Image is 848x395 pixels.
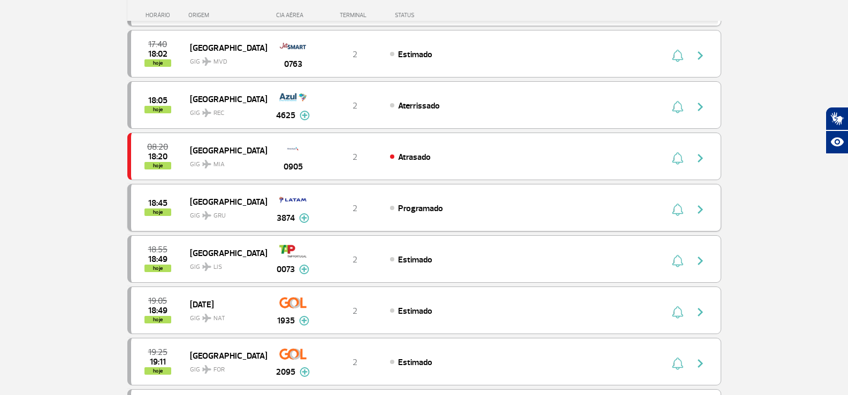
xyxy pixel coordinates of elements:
span: 2025-08-26 19:05:00 [148,297,167,305]
span: REC [213,109,224,118]
span: hoje [144,208,171,216]
span: 2025-08-26 08:20:00 [147,143,168,151]
span: hoje [144,265,171,272]
span: Programado [398,203,443,214]
img: destiny_airplane.svg [202,314,211,322]
div: ORIGEM [188,12,266,19]
span: 2 [353,152,357,162]
img: seta-direita-painel-voo.svg [694,306,707,319]
span: [GEOGRAPHIC_DATA] [190,195,258,208]
span: 2025-08-26 17:40:00 [148,41,167,48]
span: [GEOGRAPHIC_DATA] [190,41,258,55]
span: 1935 [277,314,295,327]
img: mais-info-painel-voo.svg [299,265,309,274]
span: Estimado [398,306,432,316]
span: 2 [353,357,357,368]
span: hoje [144,316,171,323]
span: 4625 [276,109,295,122]
span: GIG [190,51,258,67]
span: MIA [213,160,225,169]
div: HORÁRIO [131,12,189,19]
span: 2025-08-26 18:05:00 [148,97,167,104]
div: Plugin de acessibilidade da Hand Talk. [826,107,848,154]
img: destiny_airplane.svg [202,160,211,168]
span: GIG [190,359,258,375]
button: Abrir tradutor de língua de sinais. [826,107,848,130]
span: 0763 [284,58,302,71]
span: 2025-08-26 19:25:00 [148,348,167,356]
img: seta-direita-painel-voo.svg [694,203,707,216]
img: seta-direita-painel-voo.svg [694,49,707,62]
img: seta-direita-painel-voo.svg [694,152,707,165]
span: 2025-08-26 18:55:00 [148,246,167,253]
button: Abrir recursos assistivos. [826,130,848,154]
span: 2 [353,100,357,111]
img: destiny_airplane.svg [202,57,211,66]
img: seta-direita-painel-voo.svg [694,254,707,267]
span: GIG [190,154,258,169]
span: GIG [190,257,258,272]
span: [GEOGRAPHIC_DATA] [190,92,258,106]
span: hoje [144,59,171,67]
span: 2025-08-26 18:49:00 [148,255,167,263]
span: GIG [190,308,258,323]
span: hoje [144,106,171,113]
img: sino-painel-voo.svg [672,254,683,267]
span: GRU [213,211,226,221]
img: destiny_airplane.svg [202,109,211,117]
span: 2025-08-26 18:02:00 [148,50,167,58]
img: seta-direita-painel-voo.svg [694,100,707,113]
span: [GEOGRAPHIC_DATA] [190,348,258,362]
span: 2095 [276,366,295,378]
span: 2025-08-26 18:49:00 [148,307,167,314]
span: 2 [353,49,357,60]
img: sino-painel-voo.svg [672,306,683,319]
span: 2 [353,254,357,265]
img: seta-direita-painel-voo.svg [694,357,707,370]
span: NAT [213,314,225,323]
img: sino-painel-voo.svg [672,49,683,62]
div: STATUS [389,12,477,19]
span: GIG [190,103,258,118]
span: 2025-08-26 19:11:00 [150,358,166,366]
span: 2 [353,203,357,214]
img: mais-info-painel-voo.svg [299,213,309,223]
span: hoje [144,367,171,375]
span: [GEOGRAPHIC_DATA] [190,143,258,157]
span: MVD [213,57,227,67]
span: 2025-08-26 18:20:00 [148,153,167,160]
span: 3874 [277,212,295,224]
span: GIG [190,205,258,221]
span: 2 [353,306,357,316]
img: mais-info-painel-voo.svg [299,316,309,326]
img: destiny_airplane.svg [202,211,211,220]
span: Estimado [398,49,432,60]
img: sino-painel-voo.svg [672,357,683,370]
span: [DATE] [190,297,258,311]
img: sino-painel-voo.svg [672,152,683,165]
img: destiny_airplane.svg [202,262,211,271]
span: [GEOGRAPHIC_DATA] [190,246,258,260]
img: sino-painel-voo.svg [672,100,683,113]
img: destiny_airplane.svg [202,365,211,374]
div: CIA AÉREA [266,12,320,19]
span: Atrasado [398,152,431,162]
span: Aterrissado [398,100,440,111]
div: TERMINAL [320,12,389,19]
img: mais-info-painel-voo.svg [300,111,310,120]
img: sino-painel-voo.svg [672,203,683,216]
span: Estimado [398,357,432,368]
span: 2025-08-26 18:45:00 [148,199,167,207]
span: 0073 [277,263,295,276]
span: Estimado [398,254,432,265]
span: 0905 [284,160,303,173]
span: hoje [144,162,171,169]
img: mais-info-painel-voo.svg [300,367,310,377]
span: FOR [213,365,225,375]
span: LIS [213,262,222,272]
